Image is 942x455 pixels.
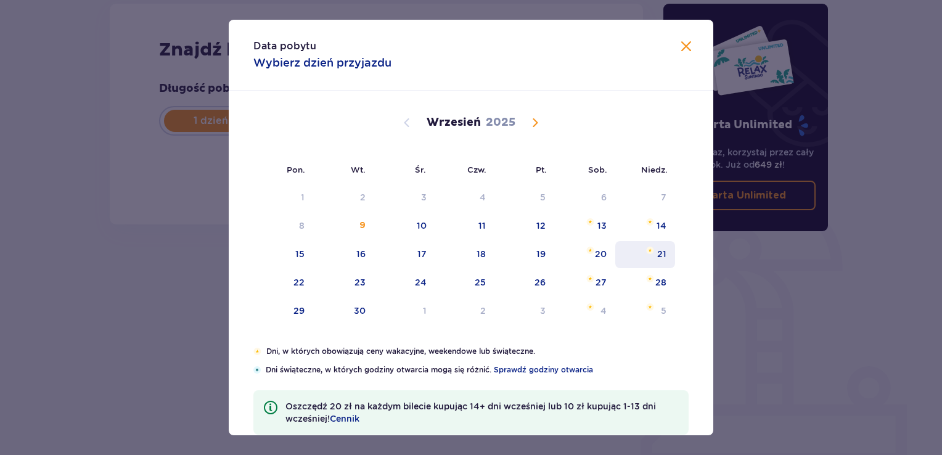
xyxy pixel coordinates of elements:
[494,184,554,211] td: Not available. piątek, 5 września 2025
[253,184,313,211] td: Not available. poniedziałek, 1 września 2025
[554,213,615,240] td: sobota, 13 września 2025
[359,219,366,232] div: 9
[467,165,486,174] small: Czw.
[435,184,495,211] td: Not available. czwartek, 4 września 2025
[253,213,313,240] td: Not available. poniedziałek, 8 września 2025
[588,165,607,174] small: Sob.
[641,165,668,174] small: Niedz.
[374,213,435,240] td: środa, 10 września 2025
[313,184,374,211] td: Not available. wtorek, 2 września 2025
[229,91,713,346] div: Calendar
[536,219,546,232] div: 12
[435,213,495,240] td: czwartek, 11 września 2025
[480,191,486,203] div: 4
[299,219,305,232] div: 8
[417,219,427,232] div: 10
[253,55,391,70] p: Wybierz dzień przyjazdu
[615,184,675,211] td: Not available. niedziela, 7 września 2025
[374,184,435,211] td: Not available. środa, 3 września 2025
[615,213,675,240] td: niedziela, 14 września 2025
[351,165,366,174] small: Wt.
[597,219,607,232] div: 13
[415,165,426,174] small: Śr.
[287,165,305,174] small: Pon.
[427,115,481,130] p: Wrzesień
[554,184,615,211] td: Not available. sobota, 6 września 2025
[313,213,374,240] td: wtorek, 9 września 2025
[601,191,607,203] div: 6
[478,219,486,232] div: 11
[540,191,546,203] div: 5
[360,191,366,203] div: 2
[486,115,515,130] p: 2025
[536,165,547,174] small: Pt.
[421,191,427,203] div: 3
[301,191,305,203] div: 1
[494,213,554,240] td: piątek, 12 września 2025
[253,39,316,53] p: Data pobytu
